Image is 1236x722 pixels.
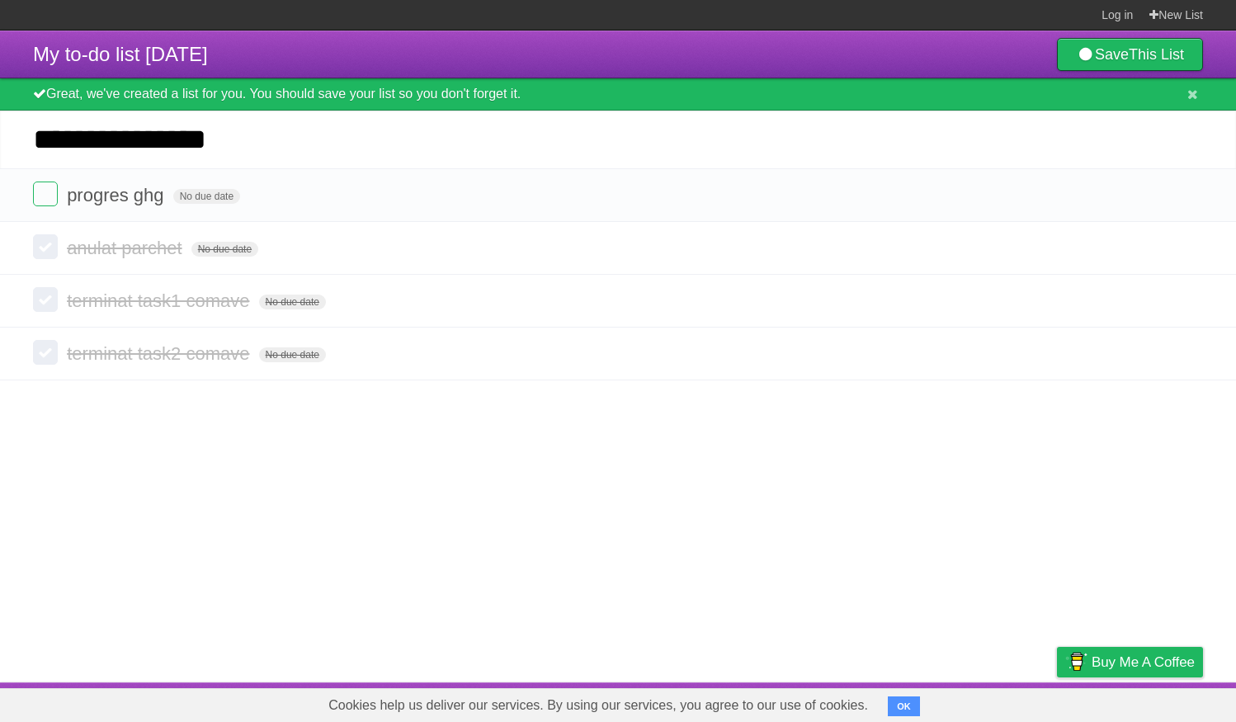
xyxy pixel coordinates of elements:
[67,185,167,205] span: progres ghg
[892,687,959,718] a: Developers
[837,687,872,718] a: About
[1057,647,1203,677] a: Buy me a coffee
[259,295,326,309] span: No due date
[1057,38,1203,71] a: SaveThis List
[67,290,253,311] span: terminat task1 comave
[67,238,186,258] span: anulat parchet
[1129,46,1184,63] b: This List
[33,182,58,206] label: Done
[33,287,58,312] label: Done
[979,687,1016,718] a: Terms
[1099,687,1203,718] a: Suggest a feature
[312,689,885,722] span: Cookies help us deliver our services. By using our services, you agree to our use of cookies.
[173,189,240,204] span: No due date
[33,234,58,259] label: Done
[888,696,920,716] button: OK
[33,340,58,365] label: Done
[259,347,326,362] span: No due date
[1092,648,1195,677] span: Buy me a coffee
[191,242,258,257] span: No due date
[67,343,253,364] span: terminat task2 comave
[1065,648,1087,676] img: Buy me a coffee
[33,43,208,65] span: My to-do list [DATE]
[1036,687,1078,718] a: Privacy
